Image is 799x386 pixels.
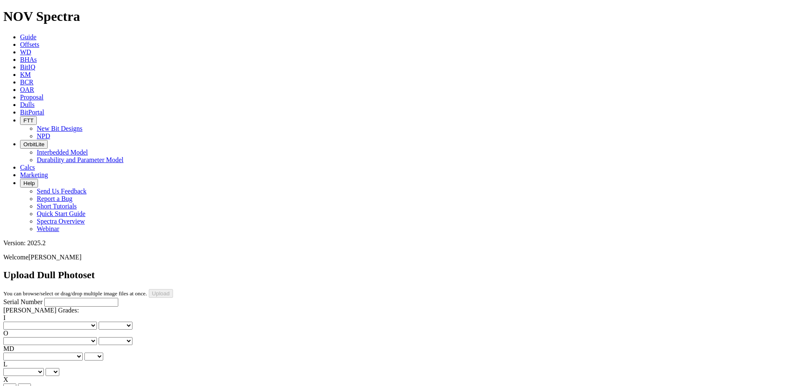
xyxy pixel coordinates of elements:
a: Webinar [37,225,59,232]
label: L [3,361,8,368]
a: Interbedded Model [37,149,88,156]
button: OrbitLite [20,140,48,149]
a: New Bit Designs [37,125,82,132]
label: X [3,376,8,383]
div: Version: 2025.2 [3,239,796,247]
h1: NOV Spectra [3,9,796,24]
a: Dulls [20,101,35,108]
input: Upload [149,289,173,298]
a: KM [20,71,31,78]
label: I [3,314,5,321]
div: [PERSON_NAME] Grades: [3,307,796,314]
span: Help [23,180,35,186]
a: Guide [20,33,36,41]
a: BCR [20,79,33,86]
a: Offsets [20,41,39,48]
a: BitIQ [20,63,35,71]
label: MD [3,345,14,352]
p: Welcome [3,254,796,261]
label: O [3,330,8,337]
a: BitPortal [20,109,44,116]
span: OrbitLite [23,141,44,147]
h2: Upload Dull Photoset [3,269,796,281]
a: BHAs [20,56,37,63]
span: FTT [23,117,33,124]
a: Durability and Parameter Model [37,156,124,163]
a: NPD [37,132,50,140]
a: WD [20,48,31,56]
button: Help [20,179,38,188]
a: Spectra Overview [37,218,85,225]
a: Report a Bug [37,195,72,202]
a: Short Tutorials [37,203,77,210]
a: Calcs [20,164,35,171]
label: Serial Number [3,298,43,305]
span: [PERSON_NAME] [28,254,81,261]
small: You can browse/select or drag/drop multiple image files at once. [3,290,147,297]
a: Marketing [20,171,48,178]
a: Send Us Feedback [37,188,87,195]
button: FTT [20,116,37,125]
a: OAR [20,86,34,93]
a: Quick Start Guide [37,210,85,217]
a: Proposal [20,94,43,101]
